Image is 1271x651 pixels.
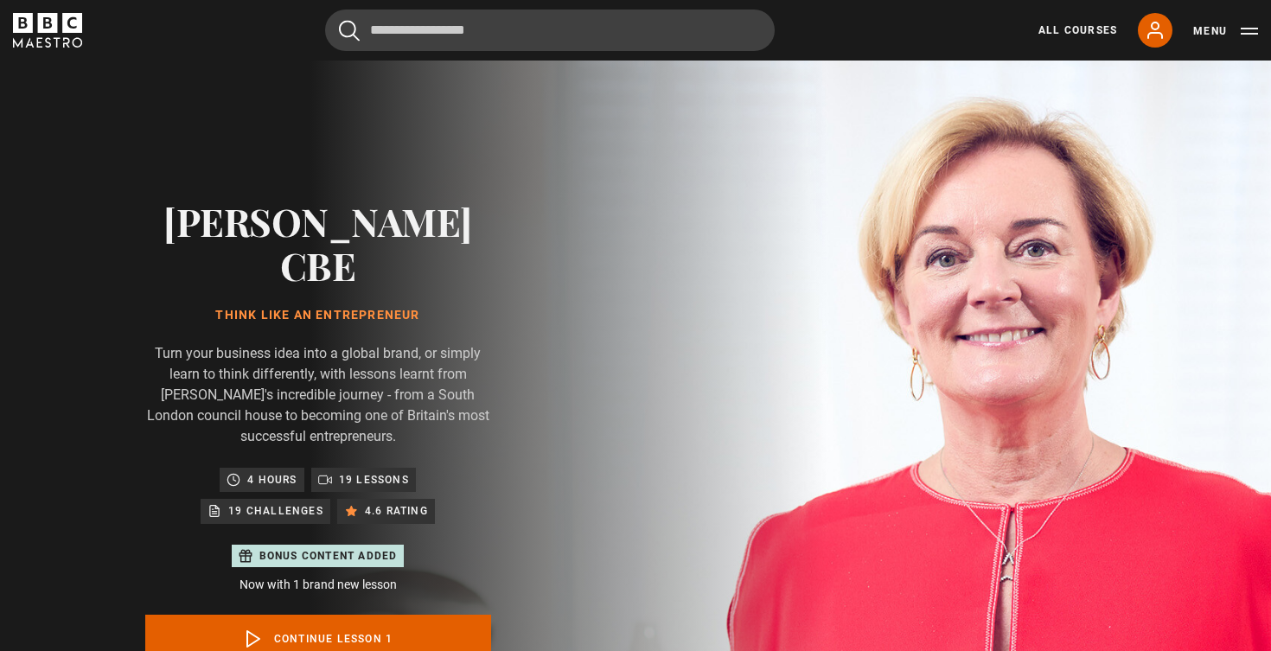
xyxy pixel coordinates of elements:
h2: [PERSON_NAME] CBE [145,199,491,288]
h1: Think Like an Entrepreneur [145,309,491,322]
p: 19 Challenges [228,502,323,520]
button: Submit the search query [339,20,360,41]
p: 4.6 rating [365,502,428,520]
p: 19 lessons [339,471,409,488]
p: Now with 1 brand new lesson [145,576,491,594]
svg: BBC Maestro [13,13,82,48]
p: Bonus content added [259,548,398,564]
p: Turn your business idea into a global brand, or simply learn to think differently, with lessons l... [145,343,491,447]
input: Search [325,10,775,51]
p: 4 hours [247,471,297,488]
button: Toggle navigation [1193,22,1258,40]
a: All Courses [1038,22,1117,38]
